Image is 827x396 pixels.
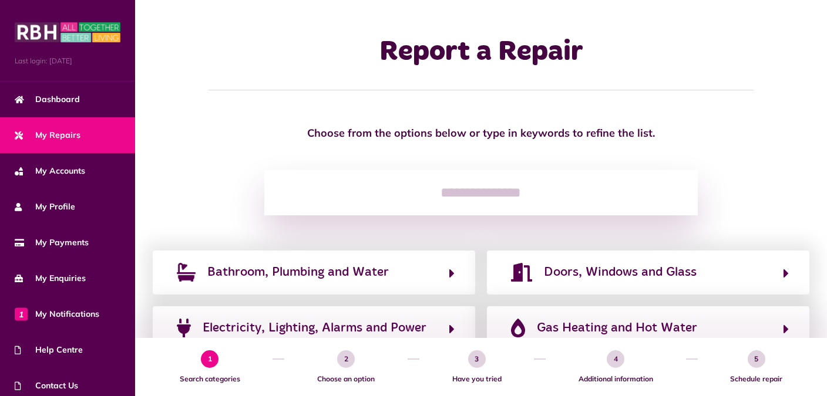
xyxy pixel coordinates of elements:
[15,308,99,320] span: My Notifications
[15,380,78,392] span: Contact Us
[468,350,486,368] span: 3
[177,319,191,337] img: plug-solid-purple.png
[307,126,655,140] strong: Choose from the options below or type in keywords to refine the list.
[748,350,765,368] span: 5
[15,93,80,106] span: Dashboard
[15,201,75,213] span: My Profile
[15,344,83,356] span: Help Centre
[544,263,697,282] span: Doors, Windows and Glass
[704,374,809,384] span: Schedule repair
[15,21,120,44] img: MyRBH
[507,262,789,282] button: Doors, Windows and Glass
[15,56,120,66] span: Last login: [DATE]
[607,350,624,368] span: 4
[507,318,789,338] button: Gas Heating and Hot Water
[15,307,28,320] span: 1
[201,350,218,368] span: 1
[15,236,89,249] span: My Payments
[15,272,86,285] span: My Enquiries
[15,165,85,177] span: My Accounts
[511,263,532,282] img: door-open-solid-purple.png
[177,263,196,282] img: bath.png
[207,263,389,282] span: Bathroom, Plumbing and Water
[337,350,355,368] span: 2
[552,374,680,384] span: Additional information
[290,374,401,384] span: Choose an option
[203,319,426,337] span: Electricity, Lighting, Alarms and Power
[153,374,267,384] span: Search categories
[15,129,80,141] span: My Repairs
[320,35,643,69] h1: Report a Repair
[173,262,455,282] button: Bathroom, Plumbing and Water
[173,318,455,338] button: Electricity, Lighting, Alarms and Power
[511,319,525,337] img: fire-flame-simple-solid-purple.png
[425,374,528,384] span: Have you tried
[537,319,697,337] span: Gas Heating and Hot Water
